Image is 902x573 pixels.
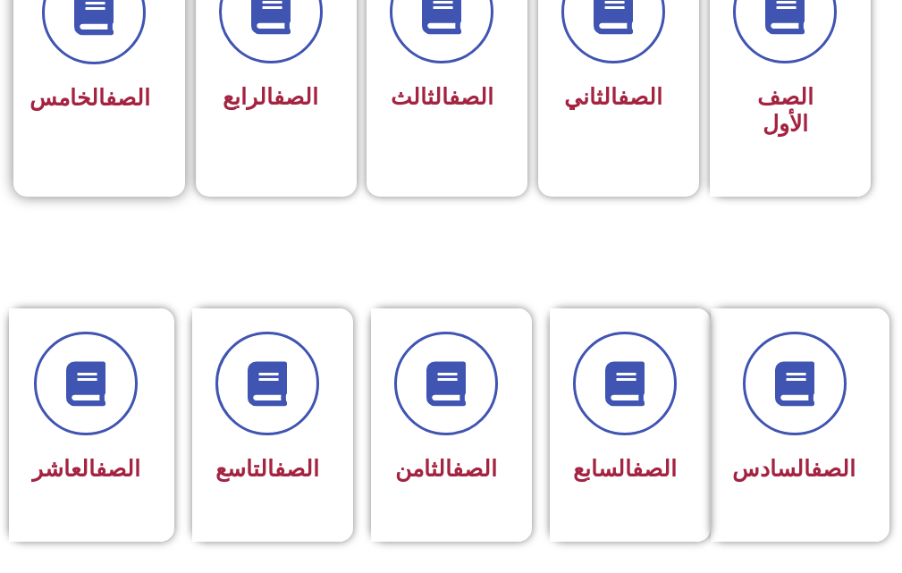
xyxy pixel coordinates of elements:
span: السادس [732,456,856,482]
a: الصف [452,456,497,482]
a: الصف [449,84,493,110]
span: الخامس [30,85,150,111]
a: الصف [96,456,140,482]
span: الثاني [564,84,662,110]
a: الصف [632,456,677,482]
span: الثالث [391,84,493,110]
span: التاسع [215,456,319,482]
a: الصف [105,85,150,111]
span: الثامن [395,456,497,482]
a: الصف [618,84,662,110]
span: السابع [573,456,677,482]
span: الرابع [223,84,318,110]
span: الصف الأول [757,84,813,137]
a: الصف [811,456,856,482]
span: العاشر [32,456,140,482]
a: الصف [274,456,319,482]
a: الصف [274,84,318,110]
